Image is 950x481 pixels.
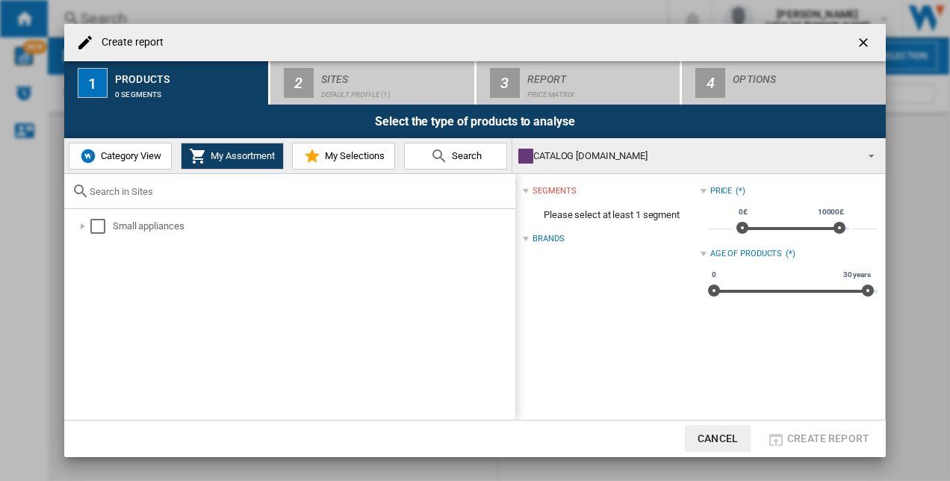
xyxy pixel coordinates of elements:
[816,206,846,218] span: 10000£
[64,105,886,138] div: Select the type of products to analyse
[292,143,395,170] button: My Selections
[115,83,262,99] div: 0 segments
[763,425,874,452] button: Create report
[490,68,520,98] div: 3
[113,219,513,234] div: Small appliances
[476,61,682,105] button: 3 Report Price Matrix
[710,269,718,281] span: 0
[90,186,508,197] input: Search in Sites
[94,35,164,50] h4: Create report
[841,269,873,281] span: 30 years
[695,68,725,98] div: 4
[321,67,468,83] div: Sites
[856,35,874,53] ng-md-icon: getI18NText('BUTTONS.CLOSE_DIALOG')
[533,233,564,245] div: Brands
[523,201,700,229] span: Please select at least 1 segment
[69,143,172,170] button: Category View
[78,68,108,98] div: 1
[533,185,576,197] div: segments
[736,206,750,218] span: 0£
[787,432,869,444] span: Create report
[79,147,97,165] img: wiser-icon-blue.png
[181,143,284,170] button: My Assortment
[518,146,855,167] div: CATALOG [DOMAIN_NAME]
[448,150,482,161] span: Search
[682,61,886,105] button: 4 Options
[270,61,476,105] button: 2 Sites Default profile (1)
[97,150,161,161] span: Category View
[527,83,674,99] div: Price Matrix
[90,219,113,234] md-checkbox: Select
[284,68,314,98] div: 2
[710,185,733,197] div: Price
[685,425,751,452] button: Cancel
[321,150,385,161] span: My Selections
[733,67,880,83] div: Options
[850,28,880,58] button: getI18NText('BUTTONS.CLOSE_DIALOG')
[404,143,507,170] button: Search
[710,248,783,260] div: Age of products
[527,67,674,83] div: Report
[64,61,270,105] button: 1 Products 0 segments
[207,150,275,161] span: My Assortment
[115,67,262,83] div: Products
[321,83,468,99] div: Default profile (1)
